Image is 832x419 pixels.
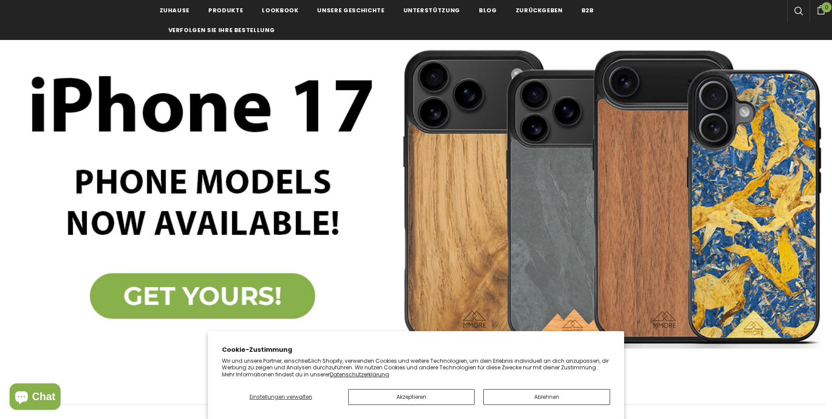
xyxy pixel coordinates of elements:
[208,6,243,14] span: Produkte
[250,393,312,401] span: Einstellungen verwalten
[810,4,832,14] a: 0
[222,389,339,405] button: Einstellungen verwalten
[330,371,389,378] a: Datenschutzerklärung
[582,6,594,14] span: B2B
[222,345,610,354] h2: Cookie-Zustimmung
[821,2,832,12] span: 0
[168,20,275,40] a: Verfolgen Sie Ihre Bestellung
[348,389,475,405] button: Akzeptieren
[404,6,460,14] span: Unterstützung
[168,26,275,34] span: Verfolgen Sie Ihre Bestellung
[222,358,610,378] p: Wir und unsere Partner, einschließlich Shopify, verwenden Cookies und weitere Technologien, um de...
[516,6,563,14] span: Zurückgeben
[483,389,610,405] button: Ablehnen
[262,6,298,14] span: Lookbook
[160,6,190,14] span: Zuhause
[317,6,384,14] span: Unsere Geschichte
[479,6,497,14] span: Blog
[7,383,63,412] inbox-online-store-chat: Onlineshop-Chat von Shopify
